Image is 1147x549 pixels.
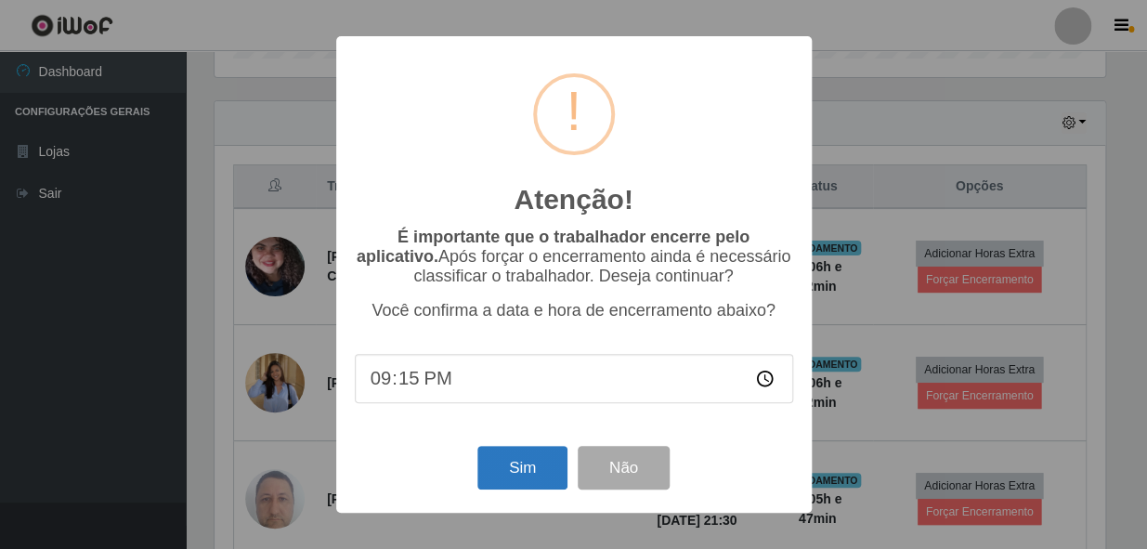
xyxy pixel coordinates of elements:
[578,446,670,490] button: Não
[514,183,632,216] h2: Atenção!
[355,301,793,320] p: Você confirma a data e hora de encerramento abaixo?
[355,228,793,286] p: Após forçar o encerramento ainda é necessário classificar o trabalhador. Deseja continuar?
[357,228,749,266] b: É importante que o trabalhador encerre pelo aplicativo.
[477,446,567,490] button: Sim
